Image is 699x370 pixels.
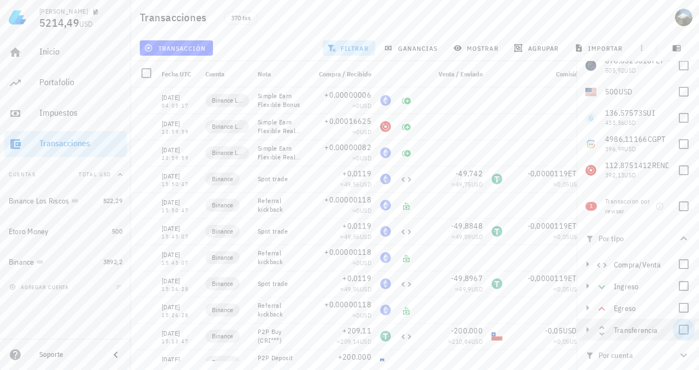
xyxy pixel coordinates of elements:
[491,278,502,289] div: USDT-icon
[605,118,624,127] span: 433,36
[162,328,197,339] div: [DATE]
[624,66,636,74] span: USD
[516,44,559,52] span: agrupar
[360,102,371,110] span: USD
[162,249,197,260] div: [DATE]
[39,77,122,87] div: Portafolio
[324,300,371,309] span: +0,00000118
[352,259,371,267] span: ≈
[356,128,359,136] span: 0
[619,87,633,97] span: USD
[360,232,371,241] span: USD
[605,160,652,170] span: 112,8751412
[324,116,371,126] span: +0,00016625
[342,326,371,336] span: +209,11
[675,9,692,26] div: avatar
[356,311,359,319] span: 0
[380,357,391,368] div: CLP-icon
[39,350,100,359] div: Soporte
[556,70,581,78] span: Comisión
[319,70,371,78] span: Compra / Recibido
[340,180,371,188] span: ≈
[342,221,371,231] span: +0,0119
[39,46,122,57] div: Inicio
[553,180,581,188] span: ≈
[258,279,301,288] div: Spot trade
[162,223,197,234] div: [DATE]
[577,224,699,253] button: Por tipo
[212,200,233,211] span: Binance
[528,273,568,283] span: -0,0000119
[212,357,233,368] span: Binance
[352,206,371,214] span: ≈
[360,128,371,136] span: USD
[4,131,127,157] a: Transacciones
[336,337,371,345] span: ≈
[162,260,197,266] div: 15:45:07
[648,134,666,144] span: CGPT
[324,142,371,152] span: +0,00000082
[212,252,233,263] span: Binance
[231,12,251,24] span: 370 txs
[352,128,371,136] span: ≈
[212,278,233,289] span: Binance
[528,169,568,178] span: -0,0000119
[605,171,624,179] span: 392,13
[380,40,445,56] button: ganancias
[455,285,483,293] span: ≈
[380,200,391,211] div: ETH-icon
[557,232,570,241] span: 0,05
[614,325,657,335] span: Transferencia
[491,331,502,342] div: CLP-icon
[352,311,371,319] span: ≈
[605,87,619,97] span: 500
[4,39,127,65] a: Inicio
[258,175,301,183] div: Spot trade
[553,232,581,241] span: ≈
[570,40,630,56] button: importar
[360,180,371,188] span: USD
[614,260,661,270] span: Compra/Venta
[39,108,122,118] div: Impuestos
[585,232,677,244] span: Por tipo
[570,337,581,345] span: USD
[157,61,201,87] div: Fecha UTC
[258,70,271,78] span: Nota
[324,195,371,205] span: +0,00000118
[201,61,253,87] div: Cuenta
[459,285,471,293] span: 49,9
[103,258,122,266] span: 3892,2
[491,226,502,237] div: USDT-icon
[451,326,483,336] span: -200.000
[568,273,581,283] span: ETH
[455,169,483,178] span: -49,742
[449,40,505,56] button: mostrar
[340,285,371,293] span: ≈
[4,188,127,214] a: Binance Los Riscos 822,29
[103,196,122,205] span: 822,29
[448,337,483,345] span: ≈
[258,249,301,266] div: Referral kickback
[352,154,371,162] span: ≈
[380,305,391,315] div: ETH-icon
[39,7,88,16] div: [PERSON_NAME]
[39,15,79,30] span: 5214,49
[112,227,122,235] span: 500
[162,118,197,129] div: [DATE]
[258,92,301,109] div: Simple Earn Flexible Bonus
[258,144,301,162] div: Simple Earn Flexible Real-Time
[352,102,371,110] span: ≈
[162,302,197,313] div: [DATE]
[380,95,391,106] div: ETH-icon
[380,174,391,184] div: ETH-icon
[342,273,371,283] span: +0,0119
[324,247,371,257] span: +0,00000118
[585,86,596,97] div: USD-icon
[258,327,301,345] div: P2P Buy (CRI***)
[585,139,596,150] div: CGPT-icon
[356,259,359,267] span: 0
[212,331,233,342] span: Binance
[146,44,206,52] span: transacción
[553,285,581,293] span: ≈
[253,61,306,87] div: Nota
